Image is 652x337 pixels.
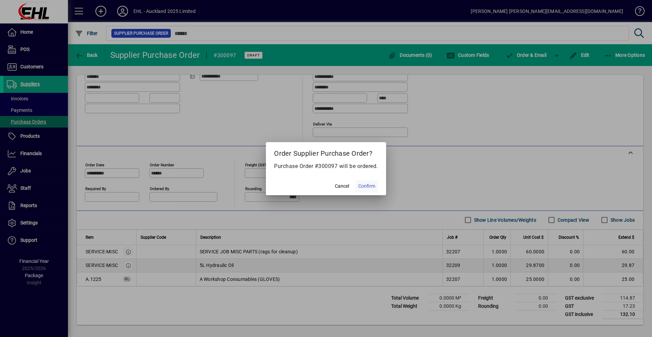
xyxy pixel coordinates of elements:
button: Confirm [356,180,378,192]
p: Purchase Order #300097 will be ordered. [274,162,378,170]
span: Cancel [335,183,349,190]
h2: Order Supplier Purchase Order? [266,142,386,162]
span: Confirm [358,183,375,190]
button: Cancel [331,180,353,192]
